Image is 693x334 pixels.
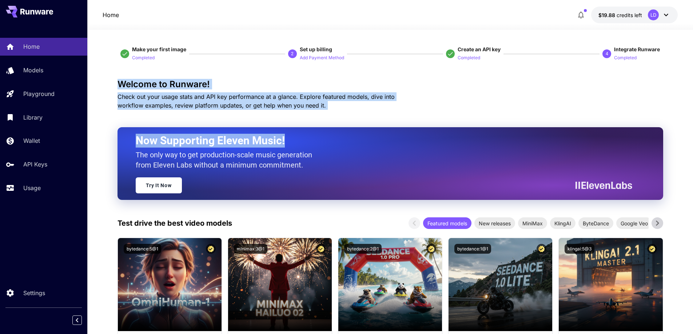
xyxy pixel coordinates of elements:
p: API Keys [23,160,47,169]
p: The only way to get production-scale music generation from Eleven Labs without a minimum commitment. [136,150,318,170]
img: alt [559,238,662,331]
button: minimax:3@1 [234,244,267,254]
p: Home [23,42,40,51]
img: alt [449,238,552,331]
a: Home [103,11,119,19]
button: Certified Model – Vetted for best performance and includes a commercial license. [316,244,326,254]
p: Playground [23,89,55,98]
p: Usage [23,184,41,192]
div: MiniMax [518,217,547,229]
img: alt [228,238,332,331]
span: Set up billing [300,46,332,52]
div: LD [648,9,659,20]
p: Wallet [23,136,40,145]
button: Certified Model – Vetted for best performance and includes a commercial license. [647,244,657,254]
button: bytedance:5@1 [124,244,161,254]
span: credits left [617,12,642,18]
span: ByteDance [578,220,613,227]
span: Create an API key [458,46,501,52]
h3: Welcome to Runware! [118,79,663,89]
button: bytedance:2@1 [344,244,382,254]
button: bytedance:1@1 [454,244,491,254]
h2: Now Supporting Eleven Music! [136,134,627,148]
button: Collapse sidebar [72,315,82,325]
a: Try It Now [136,177,182,193]
p: Completed [458,55,480,61]
p: Library [23,113,43,122]
button: Completed [614,53,637,62]
span: MiniMax [518,220,547,227]
button: Certified Model – Vetted for best performance and includes a commercial license. [206,244,216,254]
p: Completed [132,55,155,61]
p: 4 [606,51,608,57]
div: Featured models [423,217,471,229]
p: 2 [291,51,294,57]
p: Models [23,66,43,75]
span: Featured models [423,220,471,227]
span: Google Veo [616,220,652,227]
p: Add Payment Method [300,55,344,61]
button: Add Payment Method [300,53,344,62]
div: KlingAI [550,217,575,229]
span: Integrate Runware [614,46,660,52]
span: New releases [474,220,515,227]
img: alt [118,238,222,331]
button: Completed [132,53,155,62]
p: Test drive the best video models [118,218,232,229]
div: Collapse sidebar [78,314,87,327]
button: Certified Model – Vetted for best performance and includes a commercial license. [537,244,546,254]
div: ByteDance [578,217,613,229]
span: $19.88 [598,12,617,18]
span: Check out your usage stats and API key performance at a glance. Explore featured models, dive int... [118,93,395,109]
p: Settings [23,289,45,297]
button: klingai:5@3 [565,244,594,254]
img: alt [338,238,442,331]
button: Completed [458,53,480,62]
div: Google Veo [616,217,652,229]
span: Make your first image [132,46,186,52]
button: Certified Model – Vetted for best performance and includes a commercial license. [426,244,436,254]
div: New releases [474,217,515,229]
p: Completed [614,55,637,61]
button: $19.876LD [591,7,678,23]
span: KlingAI [550,220,575,227]
nav: breadcrumb [103,11,119,19]
div: $19.876 [598,11,642,19]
